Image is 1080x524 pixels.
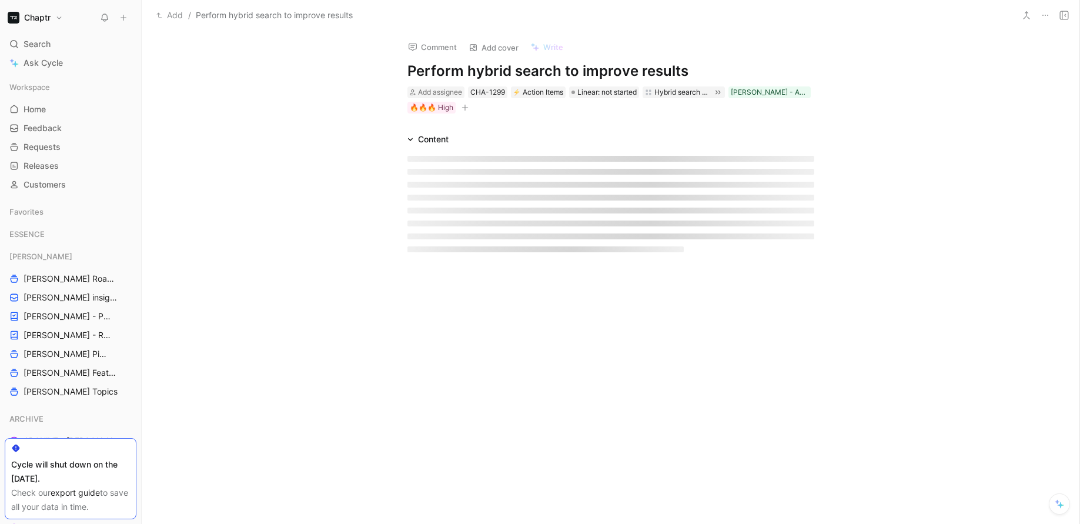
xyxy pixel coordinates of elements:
[24,329,114,341] span: [PERSON_NAME] - REFINEMENTS
[569,86,639,98] div: Linear: not started
[5,9,66,26] button: ChaptrChaptr
[577,86,637,98] span: Linear: not started
[5,326,136,344] a: [PERSON_NAME] - REFINEMENTS
[5,78,136,96] div: Workspace
[5,410,136,469] div: ARCHIVEARCHIVE - [PERSON_NAME] PipelineARCHIVE - Noa Pipeline
[24,12,51,23] h1: Chaptr
[5,248,136,265] div: [PERSON_NAME]
[5,119,136,137] a: Feedback
[410,102,453,114] div: 🔥🔥🔥 High
[11,458,130,486] div: Cycle will shut down on the [DATE].
[418,88,462,96] span: Add assignee
[463,39,524,56] button: Add cover
[525,39,569,55] button: Write
[5,138,136,156] a: Requests
[9,206,44,218] span: Favorites
[5,176,136,193] a: Customers
[24,179,66,191] span: Customers
[654,86,710,98] div: Hybrid search to improve semantic search
[5,308,136,325] a: [PERSON_NAME] - PLANNINGS
[5,345,136,363] a: [PERSON_NAME] Pipeline
[513,86,563,98] div: Action Items
[5,248,136,400] div: [PERSON_NAME][PERSON_NAME] Roadmap - open items[PERSON_NAME] insights[PERSON_NAME] - PLANNINGS[PE...
[24,104,46,115] span: Home
[543,42,563,52] span: Write
[5,54,136,72] a: Ask Cycle
[9,228,45,240] span: ESSENCE
[5,157,136,175] a: Releases
[5,225,136,246] div: ESSENCE
[24,292,120,303] span: [PERSON_NAME] insights
[9,81,50,93] span: Workspace
[8,12,19,24] img: Chaptr
[153,8,186,22] button: Add
[5,383,136,400] a: [PERSON_NAME] Topics
[5,364,136,382] a: [PERSON_NAME] Features
[24,435,123,447] span: ARCHIVE - [PERSON_NAME] Pipeline
[196,8,353,22] span: Perform hybrid search to improve results
[24,122,62,134] span: Feedback
[731,86,808,98] div: [PERSON_NAME] - ARCHIVE
[5,432,136,450] a: ARCHIVE - [PERSON_NAME] Pipeline
[407,62,814,81] h1: Perform hybrid search to improve results
[513,89,520,96] img: ⚡
[5,270,136,288] a: [PERSON_NAME] Roadmap - open items
[24,386,118,398] span: [PERSON_NAME] Topics
[9,251,72,262] span: [PERSON_NAME]
[9,413,44,425] span: ARCHIVE
[5,410,136,428] div: ARCHIVE
[403,39,462,55] button: Comment
[24,348,109,360] span: [PERSON_NAME] Pipeline
[24,311,113,322] span: [PERSON_NAME] - PLANNINGS
[24,141,61,153] span: Requests
[24,37,51,51] span: Search
[188,8,191,22] span: /
[24,56,63,70] span: Ask Cycle
[403,132,453,146] div: Content
[511,86,566,98] div: ⚡Action Items
[418,132,449,146] div: Content
[5,35,136,53] div: Search
[5,289,136,306] a: [PERSON_NAME] insights
[5,203,136,221] div: Favorites
[11,486,130,514] div: Check our to save all your data in time.
[470,86,505,98] div: CHA-1299
[24,273,116,285] span: [PERSON_NAME] Roadmap - open items
[24,367,121,379] span: [PERSON_NAME] Features
[5,101,136,118] a: Home
[24,160,59,172] span: Releases
[5,225,136,243] div: ESSENCE
[51,488,100,498] a: export guide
